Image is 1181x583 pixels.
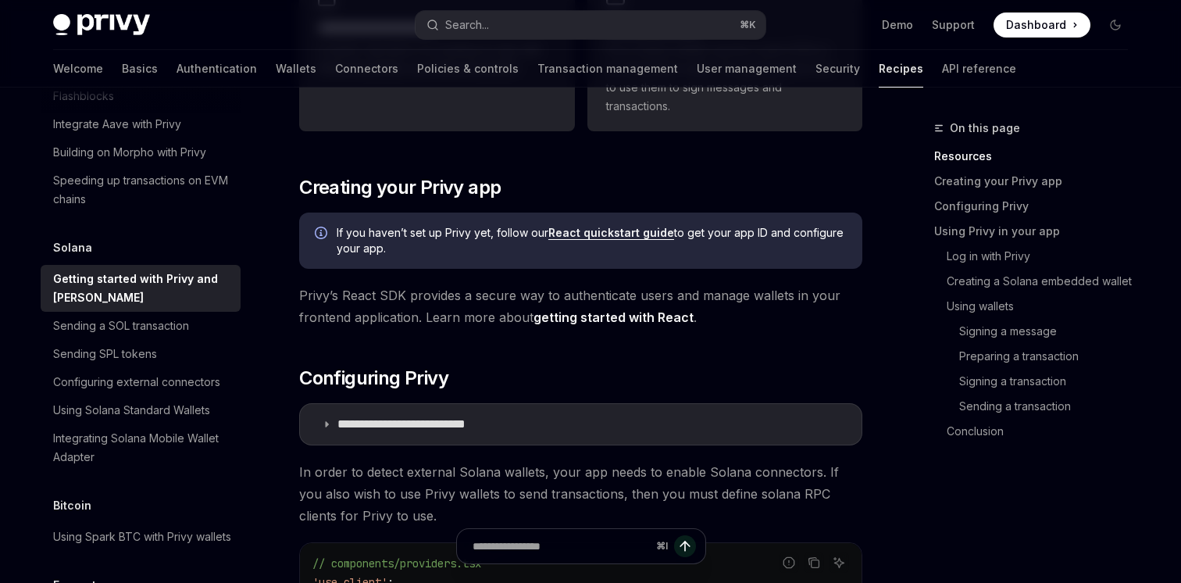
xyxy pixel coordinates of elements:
a: React quickstart guide [548,226,674,240]
button: Send message [674,535,696,557]
a: Support [932,17,975,33]
a: Policies & controls [417,50,519,88]
a: User management [697,50,797,88]
a: Authentication [177,50,257,88]
a: Integrating Solana Mobile Wallet Adapter [41,424,241,471]
span: If you haven’t set up Privy yet, follow our to get your app ID and configure your app. [337,225,847,256]
a: Log in with Privy [934,244,1140,269]
span: Dashboard [1006,17,1066,33]
div: Using Solana Standard Wallets [53,401,210,420]
a: Creating a Solana embedded wallet [934,269,1140,294]
svg: Info [315,227,330,242]
h5: Solana [53,238,92,257]
a: Getting started with Privy and [PERSON_NAME] [41,265,241,312]
span: On this page [950,119,1020,138]
a: Sending a transaction [934,394,1140,419]
a: Resources [934,144,1140,169]
a: Signing a message [934,319,1140,344]
span: Creating your Privy app [299,175,501,200]
a: Speeding up transactions on EVM chains [41,166,241,213]
span: In order to detect external Solana wallets, your app needs to enable Solana connectors. If you al... [299,461,862,527]
a: Wallets [276,50,316,88]
a: Configuring external connectors [41,368,241,396]
a: Preparing a transaction [934,344,1140,369]
a: Security [815,50,860,88]
a: Demo [882,17,913,33]
div: Speeding up transactions on EVM chains [53,171,231,209]
div: Getting started with Privy and [PERSON_NAME] [53,270,231,307]
a: Integrate Aave with Privy [41,110,241,138]
a: Dashboard [994,13,1090,38]
div: Integrate Aave with Privy [53,115,181,134]
img: dark logo [53,14,150,36]
span: ⌘ K [740,19,756,31]
a: Sending SPL tokens [41,340,241,368]
a: Recipes [879,50,923,88]
div: Search... [445,16,489,34]
input: Ask a question... [473,529,650,563]
a: Sending a SOL transaction [41,312,241,340]
a: Basics [122,50,158,88]
a: Creating your Privy app [934,169,1140,194]
div: Using Spark BTC with Privy wallets [53,528,231,546]
div: Sending SPL tokens [53,345,157,363]
a: Using Solana Standard Wallets [41,396,241,424]
button: Open search [416,11,765,39]
a: Welcome [53,50,103,88]
a: Signing a transaction [934,369,1140,394]
div: Configuring external connectors [53,373,220,392]
h5: Bitcoin [53,496,91,515]
a: Connectors [335,50,398,88]
div: Integrating Solana Mobile Wallet Adapter [53,429,231,467]
a: getting started with React [533,309,694,326]
button: Toggle dark mode [1103,13,1128,38]
a: API reference [942,50,1016,88]
a: Conclusion [934,419,1140,444]
div: Building on Morpho with Privy [53,143,206,162]
a: Using Privy in your app [934,219,1140,244]
div: Sending a SOL transaction [53,317,189,335]
a: Building on Morpho with Privy [41,138,241,166]
a: Transaction management [537,50,678,88]
a: Using Spark BTC with Privy wallets [41,523,241,551]
span: Privy’s React SDK provides a secure way to authenticate users and manage wallets in your frontend... [299,284,862,328]
a: Using wallets [934,294,1140,319]
span: Configuring Privy [299,366,448,391]
a: Configuring Privy [934,194,1140,219]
